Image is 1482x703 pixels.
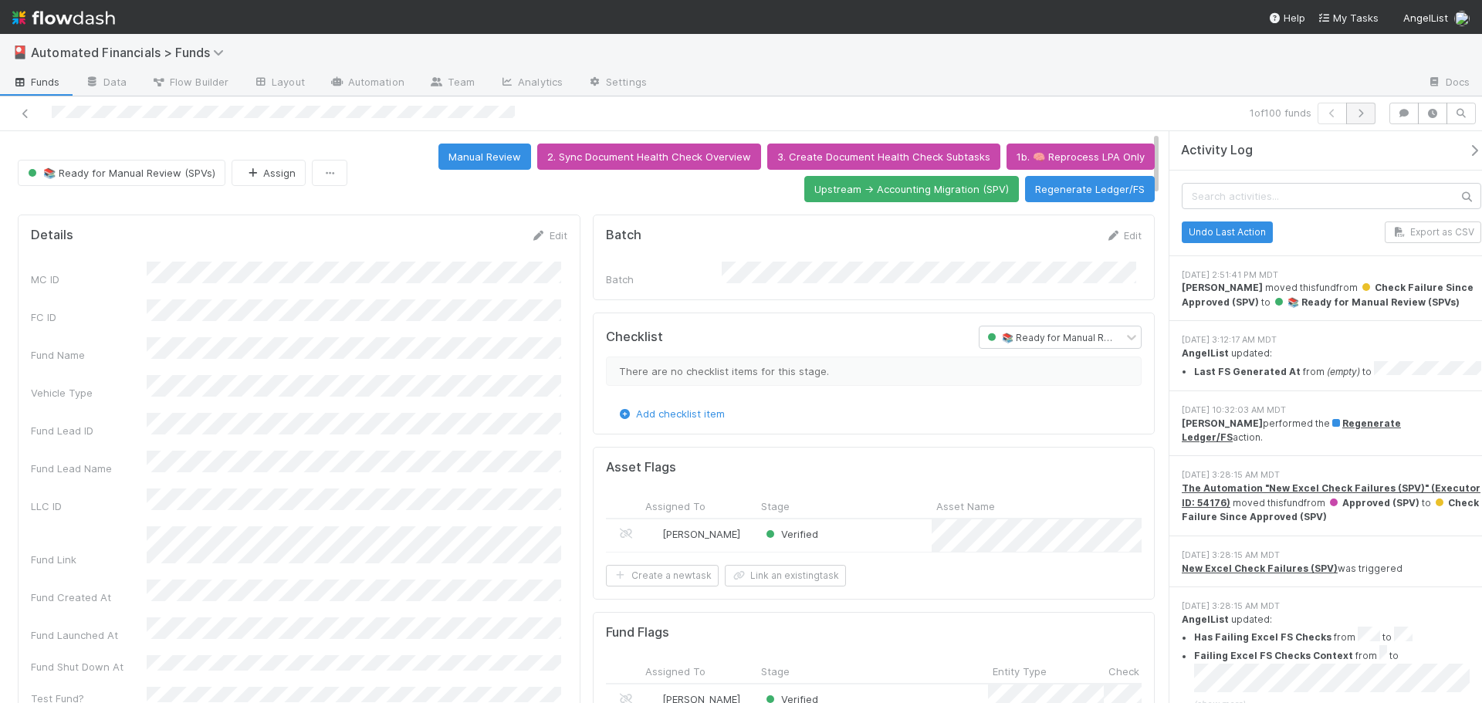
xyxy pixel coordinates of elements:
a: Docs [1415,71,1482,96]
div: MC ID [31,272,147,287]
button: Upstream -> Accounting Migration (SPV) [804,176,1019,202]
div: [DATE] 3:28:15 AM MDT [1182,600,1481,613]
span: Activity Log [1181,143,1253,158]
span: Assigned To [645,499,705,514]
span: 📚 Ready for Manual Review (SPVs) [1273,296,1460,308]
span: Assigned To [645,664,705,679]
button: Create a newtask [606,565,719,586]
h5: Checklist [606,330,663,345]
a: Data [73,71,139,96]
div: FC ID [31,309,147,325]
a: The Automation "New Excel Check Failures (SPV)" (Executor ID: 54176) [1182,482,1480,508]
div: Fund Name [31,347,147,363]
span: AngelList [1403,12,1448,24]
span: 📚 Ready for Manual Review (SPVs) [25,167,215,179]
img: avatar_99e80e95-8f0d-4917-ae3c-b5dad577a2b5.png [648,528,660,540]
a: My Tasks [1318,10,1379,25]
div: performed the action. [1182,417,1481,445]
a: Edit [531,229,567,242]
h5: Details [31,228,73,243]
strong: AngelList [1182,347,1229,359]
a: Automation [317,71,417,96]
span: Entity Type [993,664,1047,679]
a: Analytics [487,71,575,96]
button: 2. Sync Document Health Check Overview [537,144,761,170]
li: from to [1194,627,1481,645]
img: avatar_574f8970-b283-40ff-a3d7-26909d9947cc.png [1454,11,1470,26]
span: Flow Builder [151,74,228,90]
span: My Tasks [1318,12,1379,24]
strong: [PERSON_NAME] [1182,282,1263,293]
div: [DATE] 3:28:15 AM MDT [1182,468,1481,482]
a: Layout [241,71,317,96]
div: moved this fund from to [1182,482,1481,524]
span: 🎴 [12,46,28,59]
span: Stage [761,664,790,679]
button: 1b. 🧠 Reprocess LPA Only [1007,144,1155,170]
a: Settings [575,71,659,96]
strong: [PERSON_NAME] [1182,417,1263,429]
button: Link an existingtask [725,565,846,586]
div: [DATE] 2:51:41 PM MDT [1182,269,1481,282]
strong: Has Failing Excel FS Checks [1194,632,1331,644]
strong: Last FS Generated At [1194,366,1301,377]
img: logo-inverted-e16ddd16eac7371096b0.svg [12,5,115,31]
li: from to [1194,361,1481,380]
span: Automated Financials > Funds [31,45,232,60]
button: 📚 Ready for Manual Review (SPVs) [18,160,225,186]
a: Edit [1105,229,1142,242]
div: was triggered [1182,562,1481,576]
div: Batch [606,272,722,287]
span: Asset Name [936,499,995,514]
button: 3. Create Document Health Check Subtasks [767,144,1000,170]
span: Approved (SPV) [1328,497,1419,509]
span: Verified [763,528,818,540]
div: There are no checklist items for this stage. [606,357,1142,386]
span: Check Failure Since Approved (SPV) [1182,282,1474,307]
div: [DATE] 10:32:03 AM MDT [1182,404,1481,417]
button: Undo Last Action [1182,221,1273,243]
a: Regenerate Ledger/FS [1182,417,1401,443]
em: (empty) [1327,366,1360,377]
span: Stage [761,499,790,514]
button: Manual Review [438,144,531,170]
div: Fund Created At [31,590,147,605]
div: Vehicle Type [31,385,147,401]
button: Regenerate Ledger/FS [1025,176,1155,202]
div: Verified [763,526,818,542]
a: Flow Builder [139,71,241,96]
div: moved this fund from to [1182,281,1481,309]
h5: Fund Flags [606,625,669,640]
h5: Batch [606,228,641,243]
a: Team [417,71,487,96]
div: Fund Lead ID [31,423,147,438]
div: Fund Lead Name [31,461,147,476]
span: 📚 Ready for Manual Review (SPVs) [984,332,1163,343]
span: Check Name [1108,664,1170,679]
span: Funds [12,74,60,90]
div: [PERSON_NAME] [647,526,740,542]
a: Add checklist item [617,407,725,420]
div: Help [1268,10,1305,25]
span: [PERSON_NAME] [662,528,740,540]
button: Assign [232,160,306,186]
div: updated: [1182,346,1481,379]
span: 1 of 100 funds [1250,105,1311,120]
div: [DATE] 3:12:17 AM MDT [1182,333,1481,346]
div: Fund Shut Down At [31,659,147,674]
button: Export as CSV [1385,221,1481,243]
div: Fund Link [31,552,147,567]
strong: Failing Excel FS Checks Context [1194,651,1353,662]
div: Fund Launched At [31,627,147,643]
div: [DATE] 3:28:15 AM MDT [1182,549,1481,562]
div: LLC ID [31,499,147,514]
a: New Excel Check Failures (SPV) [1182,563,1338,574]
strong: AngelList [1182,613,1229,625]
h5: Asset Flags [606,460,676,475]
input: Search activities... [1182,183,1481,209]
